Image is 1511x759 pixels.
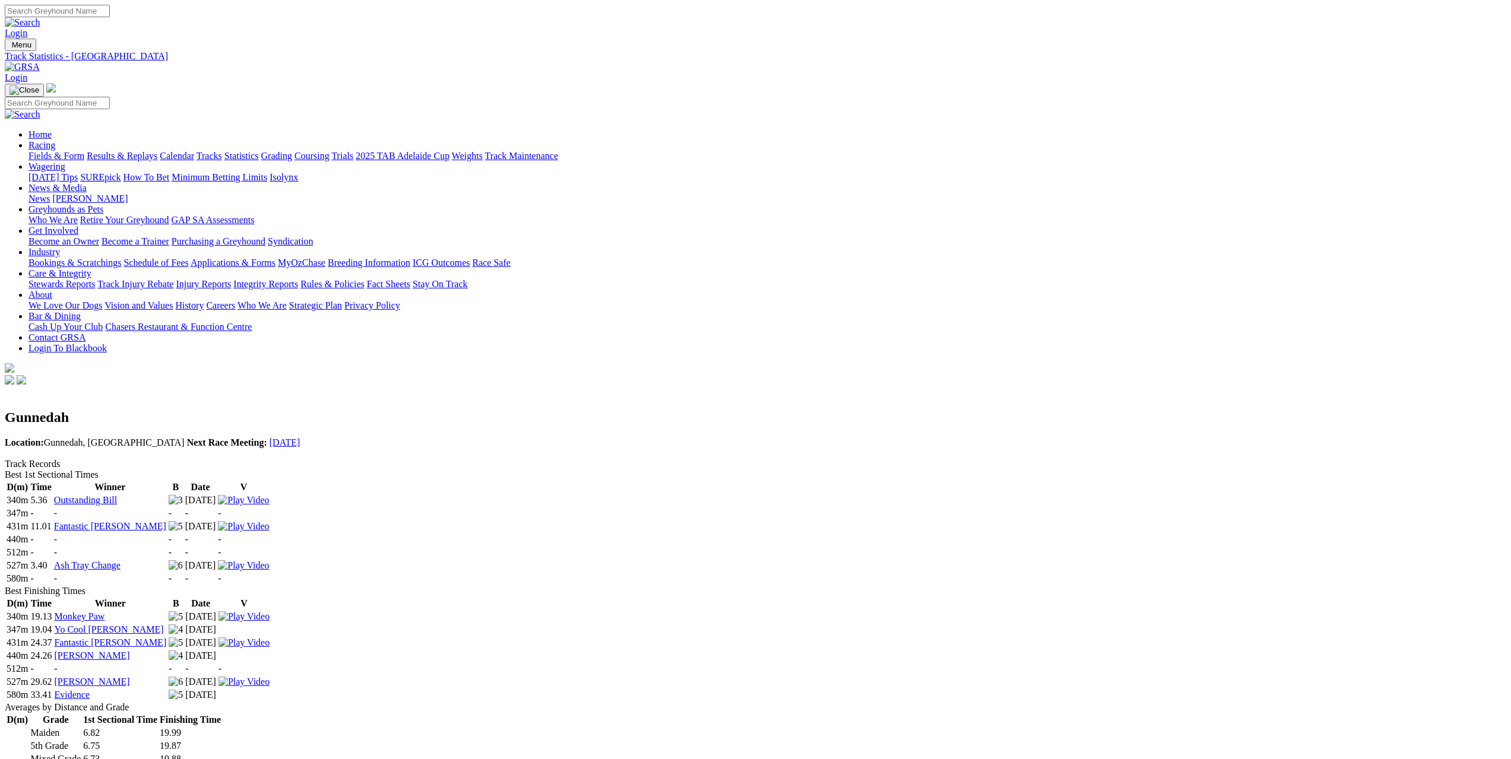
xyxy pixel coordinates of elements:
a: Login [5,28,27,38]
text: [DATE] [185,611,216,621]
td: - [53,547,167,558]
img: logo-grsa-white.png [5,363,14,373]
td: - [185,533,217,545]
a: View replay [218,611,270,621]
a: Chasers Restaurant & Function Centre [105,322,252,332]
img: 5 [169,690,183,700]
a: Track Maintenance [485,151,558,161]
a: [DATE] Tips [28,172,78,182]
th: V [217,481,270,493]
a: Fantastic [PERSON_NAME] [54,521,166,531]
a: Fact Sheets [367,279,410,289]
a: View replay [218,560,269,570]
td: - [217,533,270,545]
td: - [217,573,270,585]
a: Strategic Plan [289,300,342,310]
img: 6 [169,560,183,571]
td: - [185,573,217,585]
a: View replay [218,637,270,647]
b: Location: [5,437,44,447]
td: - [53,507,167,519]
text: [DATE] [185,495,216,505]
span: Gunnedah, [GEOGRAPHIC_DATA] [5,437,185,447]
td: - [217,547,270,558]
text: [DATE] [185,677,216,687]
text: 19.13 [30,611,52,621]
td: - [185,663,217,675]
a: Evidence [54,690,90,700]
img: 4 [169,650,183,661]
button: Toggle navigation [5,84,44,97]
b: Next Race Meeting: [187,437,267,447]
a: Login To Blackbook [28,343,107,353]
a: Home [28,129,52,139]
text: 19.04 [30,624,52,634]
div: Wagering [28,172,1506,183]
a: MyOzChase [278,258,325,268]
a: Careers [206,300,235,310]
img: 6 [169,677,183,687]
a: Contact GRSA [28,332,85,342]
a: Become a Trainer [102,236,169,246]
td: 347m [6,507,28,519]
a: Who We Are [237,300,287,310]
a: Syndication [268,236,313,246]
img: Play Video [218,677,270,687]
div: Industry [28,258,1506,268]
a: Greyhounds as Pets [28,204,103,214]
td: - [53,663,167,675]
th: Time [30,598,52,609]
text: [DATE] [185,521,216,531]
div: Racing [28,151,1506,161]
th: D(m) [6,714,28,726]
button: Toggle navigation [5,39,36,51]
td: - [168,573,183,585]
img: facebook.svg [5,375,14,385]
td: 431m [6,520,28,532]
a: View replay [218,495,269,505]
td: - [217,507,270,519]
img: logo-grsa-white.png [46,83,56,93]
div: News & Media [28,193,1506,204]
a: News [28,193,50,204]
th: D(m) [6,598,28,609]
img: Search [5,17,40,28]
a: Login [5,72,27,82]
a: Calendar [160,151,194,161]
a: Cash Up Your Club [28,322,103,332]
td: 512m [6,663,28,675]
th: Finishing Time [159,714,221,726]
td: 440m [6,650,28,662]
a: Bookings & Scratchings [28,258,121,268]
td: - [53,573,167,585]
img: Play Video [218,560,269,571]
text: 24.26 [30,650,52,660]
a: Racing [28,140,55,150]
td: Maiden [30,727,81,739]
a: Fantastic [PERSON_NAME] [54,637,166,647]
a: Minimum Betting Limits [172,172,267,182]
a: Trials [331,151,353,161]
img: Play Video [218,637,270,648]
td: 340m [6,494,28,506]
td: - [168,507,183,519]
a: Become an Owner [28,236,99,246]
a: Integrity Reports [233,279,298,289]
a: Race Safe [472,258,510,268]
td: 527m [6,560,28,571]
th: Date [185,481,217,493]
a: Ash Tray Change [54,560,121,570]
a: History [175,300,204,310]
td: - [168,663,183,675]
span: Menu [12,40,31,49]
td: 580m [6,689,28,701]
th: B [168,481,183,493]
td: 512m [6,547,28,558]
a: View replay [218,521,269,531]
a: Statistics [224,151,259,161]
td: - [53,533,167,545]
a: We Love Our Dogs [28,300,102,310]
a: Grading [261,151,292,161]
a: Vision and Values [104,300,173,310]
a: [PERSON_NAME] [52,193,128,204]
